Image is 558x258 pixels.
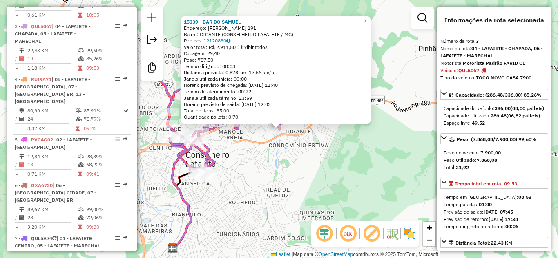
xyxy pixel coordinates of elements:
span: Peso: (7.868,08/7.900,00) 99,60% [457,136,536,142]
span: Ocultar NR [338,224,358,243]
em: Opções [115,236,120,240]
td: 89,67 KM [27,205,78,214]
div: Previsão de retorno: [444,216,545,223]
div: Pedidos: [184,37,368,44]
span: | 01 - LAFAIETE CENTRO, 05 - LAFAIETE - MARECHAL [15,235,100,249]
span: QUL5A74 [31,235,52,241]
strong: 01:00 [479,201,492,207]
em: Rota exportada [123,77,127,82]
span: × [364,18,367,24]
td: = [15,11,19,19]
a: Peso: (7.868,08/7.900,00) 99,60% [440,133,548,144]
strong: 286,48 [491,112,507,119]
i: Distância Total [19,207,24,212]
td: 12,84 KM [27,152,78,161]
td: 3,20 KM [27,223,78,231]
a: Zoom in [423,222,435,234]
span: Exibir todos [238,44,268,50]
strong: TOCO NOVO CASA 7900 [476,75,531,81]
strong: 08:53 [518,194,531,200]
td: = [15,223,19,231]
td: = [15,64,19,72]
td: 1,18 KM [27,64,78,72]
span: GXA6720 [31,182,53,188]
div: Veículo: [440,67,548,74]
img: Exibir/Ocultar setores [403,227,416,240]
div: Peso: 787,50 [184,57,368,63]
i: Total de Atividades [19,215,24,220]
i: Distância Total [19,108,24,113]
span: 22,43 KM [491,240,512,246]
td: 09:42 [83,124,123,132]
strong: 7.868,08 [477,157,497,163]
div: Motorista: [440,60,548,67]
div: Tipo do veículo: [440,74,548,82]
i: Veículo já utilizado nesta sessão [52,236,56,241]
div: Janela utilizada término: 23:59 [184,95,368,101]
span: 7 - [15,235,100,249]
em: Opções [115,137,120,142]
span: 4 - [15,76,90,104]
div: Atividade não roteirizada - BAR DA CIDA [200,167,221,175]
td: 22,43 KM [27,46,78,55]
i: % de utilização do peso [78,207,84,212]
span: Capacidade: (286,48/336,00) 85,26% [455,92,542,98]
div: Valor total: R$ 2.911,50 [184,44,368,51]
i: % de utilização da cubagem [76,117,82,121]
a: Criar modelo [144,60,160,78]
i: Tempo total em rota [78,225,82,229]
td: / [15,115,19,123]
td: 10:05 [86,11,127,19]
td: 24 [27,115,75,123]
div: Total de itens: 35,00 [184,108,368,114]
strong: (08,00 pallets) [511,105,544,111]
a: Leaflet [271,251,290,257]
div: Número da rota: [440,37,548,45]
em: Opções [115,24,120,29]
em: Rota exportada [123,24,127,29]
img: Fluxo de ruas [386,227,399,240]
i: % de utilização da cubagem [78,162,84,167]
td: / [15,55,19,63]
div: Atividade não roteirizada - SUPERMERCADO AZEVEDO [190,170,211,179]
td: 0,61 KM [27,11,78,19]
div: Tempo dirigindo: 00:03 [184,63,368,70]
strong: (06,82 pallets) [507,112,540,119]
td: 28 [27,214,78,222]
div: Tempo de atendimento: 00:22 [184,19,368,121]
td: = [15,170,19,178]
a: 15339 - BAR DO SAMUEL [184,19,241,25]
a: Close popup [361,16,371,26]
td: 98,89% [86,152,127,161]
div: Distância Total: [449,239,512,247]
td: 99,00% [86,205,127,214]
span: | [292,251,293,257]
td: = [15,124,19,132]
td: 09:41 [86,170,127,178]
div: Total: [444,164,545,171]
a: Exibir filtros [414,10,431,26]
td: / [15,214,19,222]
div: Cubagem: 29,40 [184,50,368,57]
span: | 05 - LAFAIETE - [GEOGRAPHIC_DATA], 07 - [GEOGRAPHIC_DATA] BR, 13 - [GEOGRAPHIC_DATA] [15,76,90,104]
div: Peso: (7.868,08/7.900,00) 99,60% [440,146,548,174]
td: 09:53 [86,64,127,72]
i: Rota otimizada [124,108,129,113]
h4: Informações da rota selecionada [440,16,548,24]
span: 5 - [15,137,92,150]
div: Tempo paradas: [444,201,545,208]
div: Previsão de saída: [444,208,545,216]
strong: 3 [476,38,479,44]
i: Tempo total em rota [78,172,82,176]
span: + [427,223,432,233]
td: 09:30 [86,223,127,231]
span: | 04 - LAFAIETE - CHAPADA, 05 - LAFAIETE - MARECHAL [15,23,91,44]
div: Nome da rota: [440,45,548,60]
span: | 06 - [GEOGRAPHIC_DATA] CIDADE, 07 - [GEOGRAPHIC_DATA] BR [15,182,96,203]
strong: 04 - LAFAIETE - CHAPADA, 05 - LAFAIETE - MARECHAL [440,45,543,59]
div: Espaço livre: [444,119,545,127]
div: Endereço: [PERSON_NAME] 191 [184,25,368,31]
div: Horário previsto de chegada: [DATE] 11:40 [184,82,368,88]
span: Exibir rótulo [362,224,382,243]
